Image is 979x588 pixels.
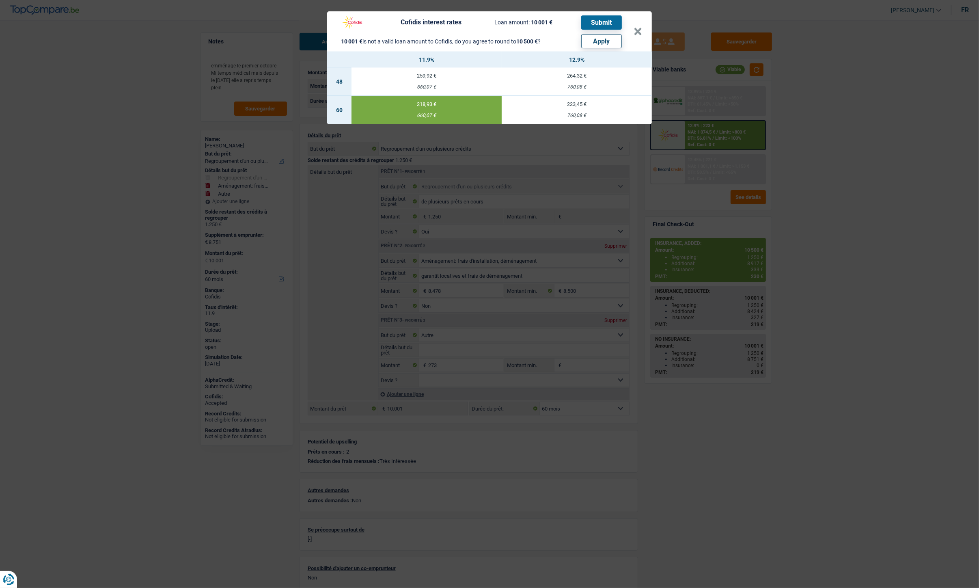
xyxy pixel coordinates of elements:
th: 11.9% [351,52,502,67]
div: is not a valid loan amount to Cofidis, do you agree to round to ? [341,39,541,44]
th: 12.9% [502,52,652,67]
div: 259,92 € [351,73,502,78]
div: 760,08 € [502,84,652,90]
div: 760,08 € [502,113,652,118]
span: 10 001 € [341,38,362,45]
div: 660,07 € [351,113,502,118]
span: 10 500 € [516,38,538,45]
button: × [634,28,642,36]
div: 660,07 € [351,84,502,90]
button: Submit [581,15,622,30]
span: Loan amount: [494,19,530,26]
td: 48 [327,67,351,96]
button: Apply [581,34,622,48]
div: Cofidis interest rates [401,19,461,26]
img: Cofidis [337,15,368,30]
div: 264,32 € [502,73,652,78]
div: 218,93 € [351,102,502,107]
div: 223,45 € [502,102,652,107]
span: 10 001 € [531,19,552,26]
td: 60 [327,96,351,124]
